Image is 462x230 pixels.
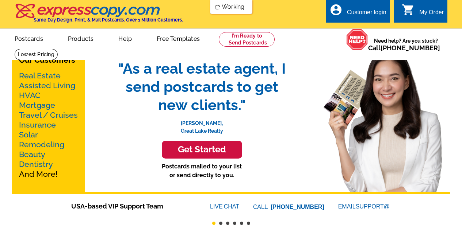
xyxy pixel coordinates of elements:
h3: Get Started [171,144,233,155]
span: USA-based VIP Support Team [71,201,188,211]
a: Insurance [19,120,56,129]
a: Products [56,30,106,47]
div: Customer login [347,9,386,19]
a: [PHONE_NUMBER] [381,44,440,52]
a: Travel / Cruises [19,110,78,120]
button: 4 of 6 [233,222,236,225]
a: Remodeling [19,140,64,149]
a: Same Day Design, Print, & Mail Postcards. Over 1 Million Customers. [15,9,183,23]
h4: Same Day Design, Print, & Mail Postcards. Over 1 Million Customers. [34,17,183,23]
a: LIVECHAT [210,203,239,210]
a: account_circle Customer login [329,8,386,17]
span: Need help? Are you stuck? [368,37,444,52]
font: LIVE [210,202,224,211]
span: Call [368,44,440,52]
a: Beauty [19,150,45,159]
p: Postcards mailed to your list or send directly to you. [111,162,293,180]
img: help [346,29,368,50]
a: Assisted Living [19,81,75,90]
font: CALL [253,203,269,211]
img: loading... [214,4,220,10]
div: My Order [419,9,444,19]
a: Help [107,30,144,47]
button: 6 of 6 [247,222,250,225]
a: Postcards [3,30,55,47]
a: Solar [19,130,38,139]
i: shopping_cart [402,3,415,16]
p: And More! [19,71,78,179]
button: 3 of 6 [226,222,229,225]
i: account_circle [329,3,343,16]
a: Free Templates [145,30,211,47]
a: HVAC [19,91,41,100]
a: Dentistry [19,160,53,169]
button: 2 of 6 [219,222,222,225]
font: SUPPORT@ [356,202,391,211]
button: 5 of 6 [240,222,243,225]
a: [PHONE_NUMBER] [271,204,324,210]
a: shopping_cart My Order [402,8,444,17]
a: Real Estate [19,71,61,80]
p: [PERSON_NAME], Great Lake Realty [111,114,293,135]
a: EMAILSUPPORT@ [338,203,391,210]
a: Get Started [111,141,293,159]
span: "As a real estate agent, I send postcards to get new clients." [111,59,293,114]
button: 1 of 6 [212,222,215,225]
a: Mortgage [19,101,55,110]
